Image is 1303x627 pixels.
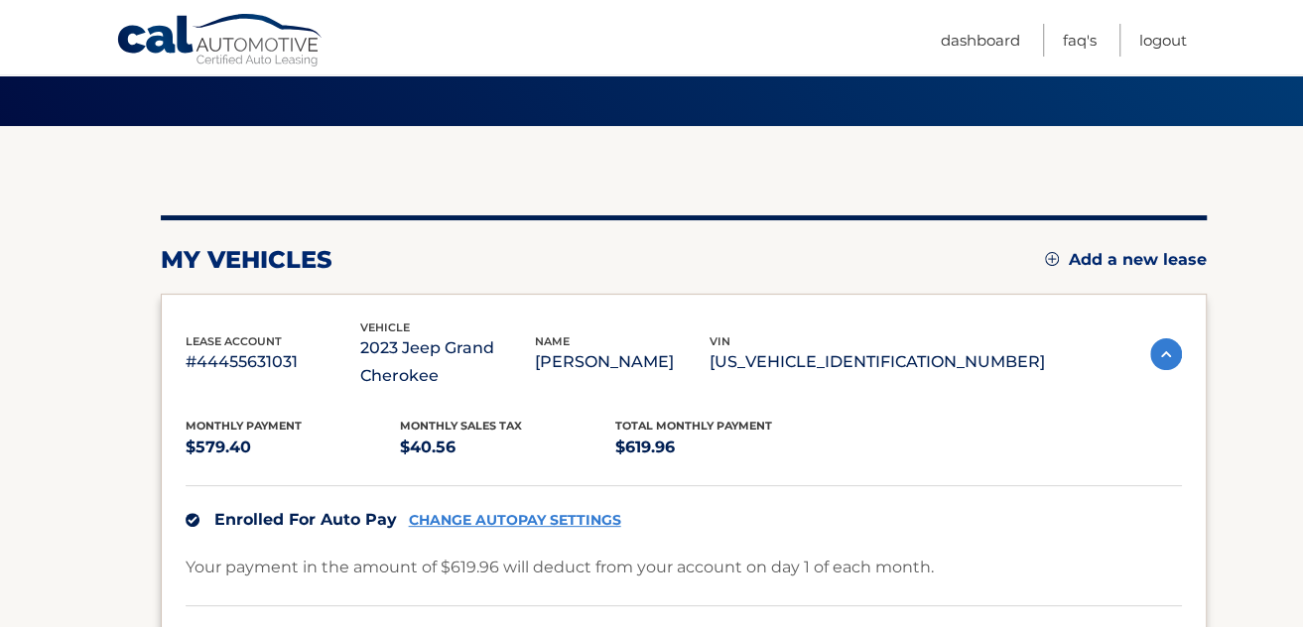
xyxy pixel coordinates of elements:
[186,434,401,461] p: $579.40
[360,334,535,390] p: 2023 Jeep Grand Cherokee
[1063,24,1097,57] a: FAQ's
[214,510,397,529] span: Enrolled For Auto Pay
[186,348,360,376] p: #44455631031
[400,434,615,461] p: $40.56
[1045,250,1207,270] a: Add a new lease
[186,334,282,348] span: lease account
[400,419,522,433] span: Monthly sales Tax
[161,245,332,275] h2: my vehicles
[535,334,570,348] span: name
[1139,24,1187,57] a: Logout
[186,554,934,581] p: Your payment in the amount of $619.96 will deduct from your account on day 1 of each month.
[535,348,710,376] p: [PERSON_NAME]
[186,419,302,433] span: Monthly Payment
[615,434,831,461] p: $619.96
[409,512,621,529] a: CHANGE AUTOPAY SETTINGS
[360,320,410,334] span: vehicle
[1045,252,1059,266] img: add.svg
[941,24,1020,57] a: Dashboard
[116,13,325,70] a: Cal Automotive
[710,334,730,348] span: vin
[1150,338,1182,370] img: accordion-active.svg
[615,419,772,433] span: Total Monthly Payment
[186,513,199,527] img: check.svg
[710,348,1045,376] p: [US_VEHICLE_IDENTIFICATION_NUMBER]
